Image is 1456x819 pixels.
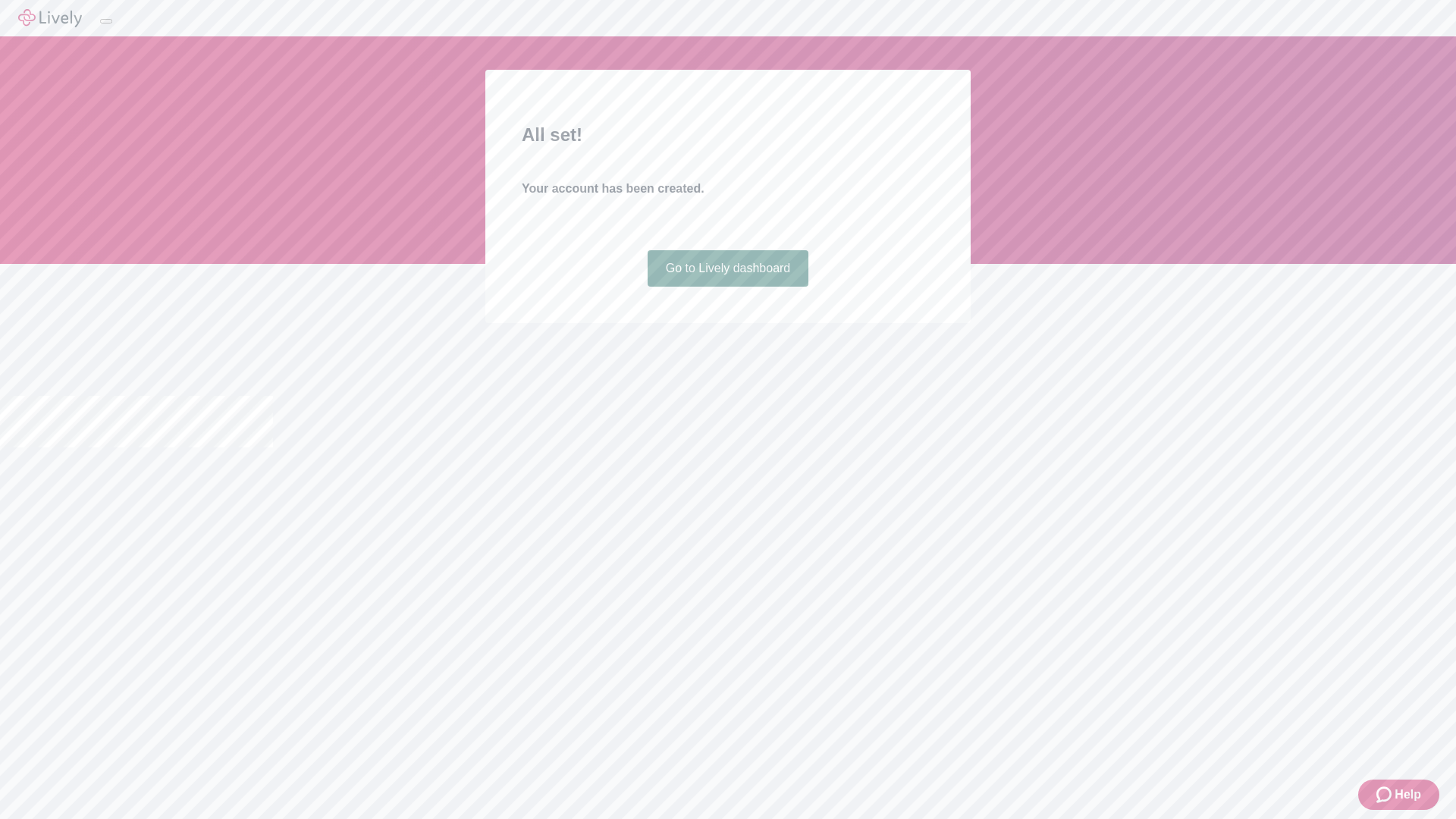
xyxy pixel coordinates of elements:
[522,180,934,198] h4: Your account has been created.
[648,250,809,287] a: Go to Lively dashboard
[100,19,112,24] button: Log out
[1358,780,1439,810] button: Zendesk support iconHelp
[1376,786,1395,804] svg: Zendesk support icon
[18,9,82,27] img: Lively
[1395,786,1421,804] span: Help
[522,121,934,149] h2: All set!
